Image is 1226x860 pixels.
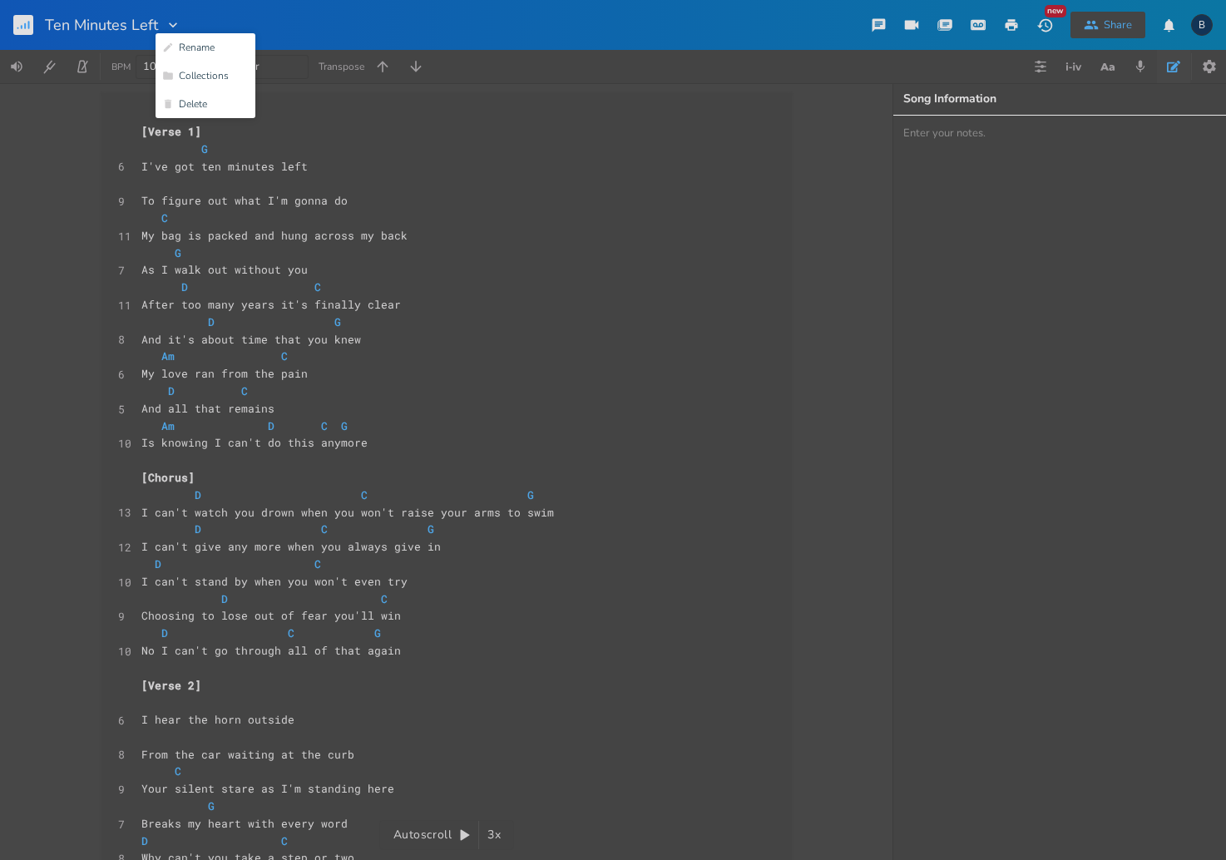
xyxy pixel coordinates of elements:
[141,332,361,347] span: And it's about time that you knew
[201,141,208,156] span: G
[141,781,394,796] span: Your silent stare as I'm standing here
[162,98,207,110] span: Delete
[141,539,441,554] span: I can't give any more when you always give in
[1070,12,1145,38] button: Share
[141,833,148,848] span: D
[141,470,195,485] span: [Chorus]
[111,62,131,72] div: BPM
[195,487,201,502] span: D
[168,383,175,398] span: D
[141,712,294,727] span: I hear the horn outside
[141,193,348,208] span: To figure out what I'm gonna do
[141,262,308,277] span: As I walk out without you
[161,210,168,225] span: C
[141,816,348,831] span: Breaks my heart with every word
[321,418,328,433] span: C
[175,245,181,260] span: G
[221,591,228,606] span: D
[281,833,288,848] span: C
[527,487,534,502] span: G
[141,228,408,243] span: My bag is packed and hung across my back
[141,643,401,658] span: No I can't go through all of that again
[162,70,229,82] span: Collections
[379,820,514,850] div: Autoscroll
[161,625,168,640] span: D
[428,521,434,536] span: G
[314,279,321,294] span: C
[374,625,381,640] span: G
[175,764,181,778] span: C
[903,93,1216,105] div: Song Information
[281,348,288,363] span: C
[162,42,215,53] span: Rename
[334,314,341,329] span: G
[141,124,201,139] span: [Verse 1]
[1028,10,1061,40] button: New
[141,608,401,623] span: Choosing to lose out of fear you'll win
[241,383,248,398] span: C
[479,820,509,850] div: 3x
[181,279,188,294] span: D
[1191,6,1213,44] button: B
[321,521,328,536] span: C
[208,798,215,813] span: G
[141,366,308,381] span: My love ran from the pain
[141,574,408,589] span: I can't stand by when you won't even try
[141,435,368,450] span: Is knowing I can't do this anymore
[361,487,368,502] span: C
[141,747,354,762] span: From the car waiting at the curb
[1191,14,1213,36] div: Bluecatz
[341,418,348,433] span: G
[195,521,201,536] span: D
[288,625,294,640] span: C
[268,418,274,433] span: D
[161,418,175,433] span: Am
[45,17,158,32] span: Ten Minutes Left
[141,159,308,174] span: I've got ten minutes left
[1104,17,1132,32] div: Share
[141,505,554,520] span: I can't watch you drown when you won't raise your arms to swim
[141,297,401,312] span: After too many years it's finally clear
[319,62,364,72] div: Transpose
[208,314,215,329] span: D
[141,401,274,416] span: And all that remains
[381,591,388,606] span: C
[161,348,175,363] span: Am
[141,678,201,693] span: [Verse 2]
[155,556,161,571] span: D
[314,556,321,571] span: C
[1045,5,1066,17] div: New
